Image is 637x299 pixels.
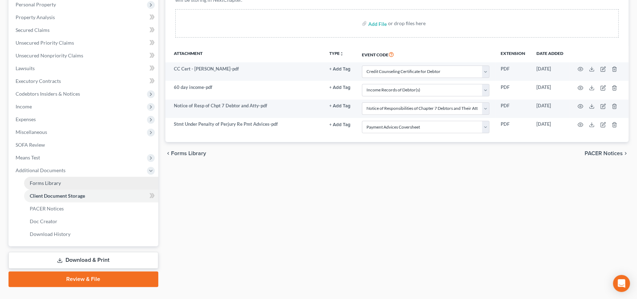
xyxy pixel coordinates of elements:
[16,103,32,109] span: Income
[24,177,158,190] a: Forms Library
[340,52,344,56] i: unfold_more
[10,75,158,88] a: Executory Contracts
[16,27,50,33] span: Secured Claims
[623,151,629,156] i: chevron_right
[531,81,569,99] td: [DATE]
[30,218,57,224] span: Doc Creator
[24,190,158,202] a: Client Document Storage
[329,67,351,72] button: + Add Tag
[165,81,324,99] td: 60 day income-pdf
[16,91,80,97] span: Codebtors Insiders & Notices
[165,118,324,136] td: Stmt Under Penalty of Perjury Re Pmt Advices-pdf
[10,49,158,62] a: Unsecured Nonpriority Claims
[16,14,55,20] span: Property Analysis
[531,118,569,136] td: [DATE]
[329,123,351,127] button: + Add Tag
[329,102,351,109] a: + Add Tag
[30,205,64,211] span: PACER Notices
[585,151,623,156] span: PACER Notices
[10,139,158,151] a: SOFA Review
[585,151,629,156] button: PACER Notices chevron_right
[329,66,351,72] a: + Add Tag
[8,252,158,269] a: Download & Print
[613,275,630,292] div: Open Intercom Messenger
[16,52,83,58] span: Unsecured Nonpriority Claims
[165,151,171,156] i: chevron_left
[388,20,426,27] div: or drop files here
[30,231,70,237] span: Download History
[16,129,47,135] span: Miscellaneous
[16,40,74,46] span: Unsecured Priority Claims
[10,11,158,24] a: Property Analysis
[171,151,206,156] span: Forms Library
[30,180,61,186] span: Forms Library
[165,46,324,62] th: Attachment
[531,46,569,62] th: Date added
[8,271,158,287] a: Review & File
[16,167,66,173] span: Additional Documents
[495,118,531,136] td: PDF
[10,24,158,36] a: Secured Claims
[10,62,158,75] a: Lawsuits
[356,46,495,62] th: Event Code
[10,36,158,49] a: Unsecured Priority Claims
[495,81,531,99] td: PDF
[329,121,351,128] a: + Add Tag
[165,100,324,118] td: Notice of Resp of Chpt 7 Debtor and Atty-pdf
[165,151,206,156] button: chevron_left Forms Library
[30,193,85,199] span: Client Document Storage
[16,1,56,7] span: Personal Property
[329,104,351,108] button: + Add Tag
[531,100,569,118] td: [DATE]
[24,202,158,215] a: PACER Notices
[165,62,324,81] td: CC Cert - [PERSON_NAME]-pdf
[16,154,40,160] span: Means Test
[24,228,158,241] a: Download History
[24,215,158,228] a: Doc Creator
[16,65,35,71] span: Lawsuits
[495,46,531,62] th: Extension
[16,78,61,84] span: Executory Contracts
[531,62,569,81] td: [DATE]
[329,84,351,91] a: + Add Tag
[495,100,531,118] td: PDF
[495,62,531,81] td: PDF
[16,142,45,148] span: SOFA Review
[16,116,36,122] span: Expenses
[329,51,344,56] button: TYPEunfold_more
[329,85,351,90] button: + Add Tag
